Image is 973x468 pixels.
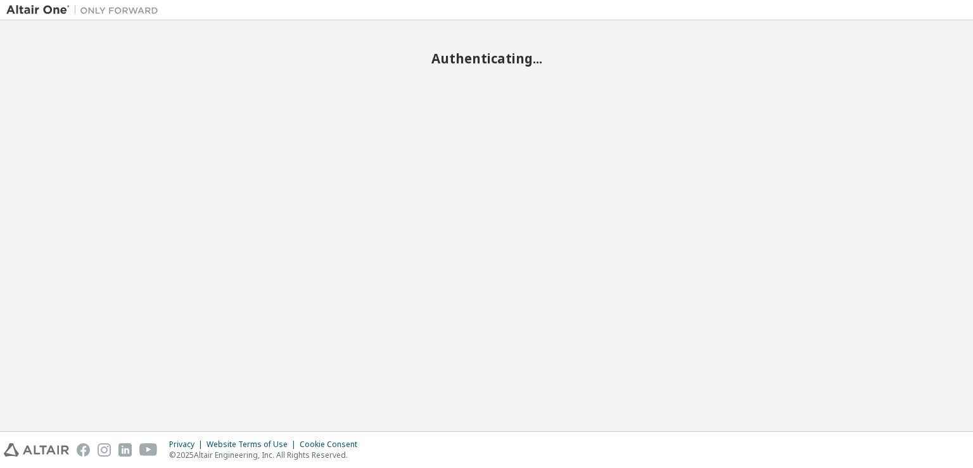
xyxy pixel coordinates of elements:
[207,439,300,450] div: Website Terms of Use
[139,443,158,457] img: youtube.svg
[4,443,69,457] img: altair_logo.svg
[77,443,90,457] img: facebook.svg
[118,443,132,457] img: linkedin.svg
[300,439,365,450] div: Cookie Consent
[169,439,207,450] div: Privacy
[6,50,967,67] h2: Authenticating...
[98,443,111,457] img: instagram.svg
[6,4,165,16] img: Altair One
[169,450,365,460] p: © 2025 Altair Engineering, Inc. All Rights Reserved.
